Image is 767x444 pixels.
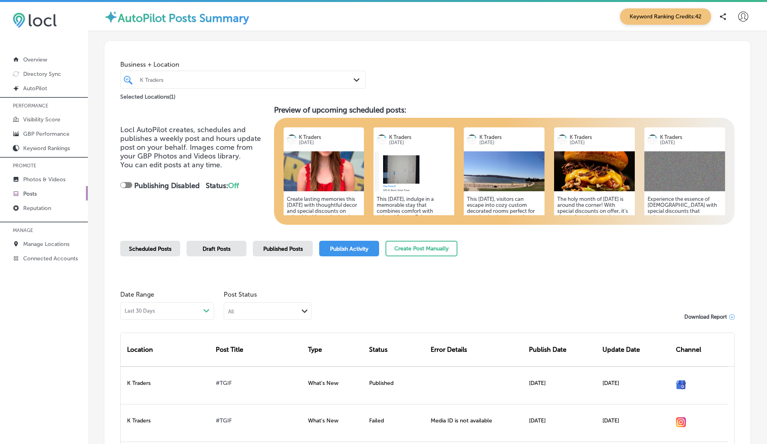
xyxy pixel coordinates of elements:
span: Download Report [684,314,727,320]
span: Keyword Ranking Credits: 42 [620,8,711,25]
span: Publish Activity [330,246,368,252]
div: K Traders [140,76,354,83]
label: AutoPilot Posts Summary [118,12,249,25]
img: 6efc1275baa40be7c98c3b36c6bfde44.png [13,12,57,28]
span: Locl AutoPilot creates, schedules and publishes a weekly post and hours update post on your behal... [120,125,261,161]
div: Update Date [599,333,673,366]
strong: Publishing Disabled [134,181,200,190]
div: K Traders [121,367,213,404]
div: Status [366,333,427,366]
span: Draft Posts [203,246,230,252]
label: Date Range [120,291,154,298]
div: Channel [673,333,728,366]
span: Off [228,181,239,190]
p: Directory Sync [23,71,61,77]
img: 17565225239ca1c485-38b4-4b4b-b63a-b9ace88f2c7e_2025-08-29.png [374,151,454,191]
img: 17549705567344717f-872e-440e-91d4-fc25bb129e2d_2025-08-11.jpg [644,151,725,191]
p: GBP Performance [23,131,70,137]
div: Location [121,333,213,366]
div: All [228,308,234,315]
p: K Traders [570,134,632,140]
div: [DATE] [526,367,599,404]
h5: Create lasting memories this [DATE] with thoughtful decor and special discounts on suites ideal f... [287,196,361,286]
div: Media ID is not available [427,404,526,442]
p: K Traders [299,134,361,140]
div: Published [366,367,427,404]
div: Type [305,333,366,366]
span: Last 30 Days [125,308,155,314]
img: logo [377,135,387,145]
span: Business + Location [120,61,366,68]
span: You can edit posts at any time. [120,161,222,169]
div: [DATE] [526,404,599,442]
span: Scheduled Posts [129,246,171,252]
a: #TGIF [216,380,232,387]
span: Post Status [224,291,312,298]
img: logo [467,135,477,145]
img: 1756522575afa47685-8a87-491d-bc96-ed218ef39990_2025-08-29.jpg [284,151,364,191]
img: 88c20272-a389-4ac4-941e-6cf818942a93SamplePNGImage_10mbmb.png [464,151,544,191]
p: Manage Locations [23,241,70,248]
h3: Preview of upcoming scheduled posts: [274,105,735,115]
div: K Traders [121,404,213,442]
p: K Traders [660,134,722,140]
p: [DATE] [299,140,361,145]
p: [DATE] [570,140,632,145]
img: autopilot-icon [104,10,118,24]
p: K Traders [389,134,451,140]
div: What's New [305,367,366,404]
h5: This [DATE], visitors can escape into cozy custom decorated rooms perfect for creating lasting me... [467,196,541,280]
p: Photos & Videos [23,176,66,183]
button: Create Post Manually [385,241,457,256]
p: Selected Locations ( 1 ) [120,90,175,100]
div: Failed [366,404,427,442]
img: 17562200840150a592-b5cf-4463-8a7f-ab11672d2730_2025-08-26.jpg [554,151,635,191]
div: What's New [305,404,366,442]
h5: This [DATE], indulge in a memorable stay that combines comfort with cultural flavors. Enjoy cozy ... [377,196,451,286]
div: [DATE] [599,404,673,442]
img: logo [287,135,297,145]
div: Publish Date [526,333,599,366]
div: [DATE] [599,367,673,404]
a: #TGIF [216,417,232,424]
p: AutoPilot [23,85,47,92]
p: Overview [23,56,47,63]
p: [DATE] [389,140,451,145]
div: Post Title [213,333,304,366]
strong: Status: [206,181,239,190]
p: Keyword Rankings [23,145,70,152]
p: Posts [23,190,37,197]
h5: Experience the essence of [DEMOGRAPHIC_DATA] with special discounts that enhance every moment. Gu... [648,196,722,286]
p: Visibility Score [23,116,60,123]
p: Connected Accounts [23,255,78,262]
p: [DATE] [479,140,541,145]
p: Reputation [23,205,51,212]
p: K Traders [479,134,541,140]
p: [DATE] [660,140,722,145]
img: logo [648,135,658,145]
span: Published Posts [263,246,303,252]
img: logo [557,135,567,145]
h5: The holy month of [DATE] is around the corner! With special discounts on offer, it's the perfect ... [557,196,632,280]
div: Error Details [427,333,526,366]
